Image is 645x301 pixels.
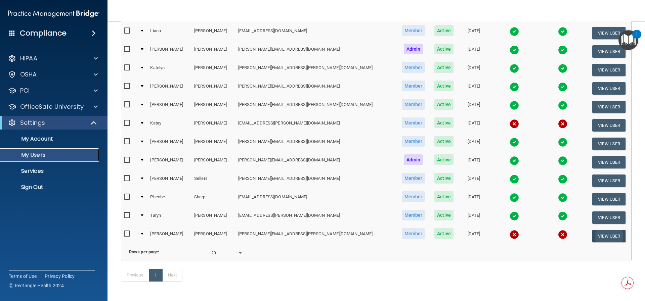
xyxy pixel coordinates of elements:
td: [DATE] [458,153,490,171]
td: [DATE] [458,171,490,190]
td: [PERSON_NAME] [191,208,235,227]
span: Admin [404,44,423,54]
span: Member [402,210,425,220]
p: Sign Out [4,184,96,191]
td: Liana [147,24,191,42]
span: Member [402,173,425,184]
td: [PERSON_NAME] [191,98,235,116]
button: View User [592,193,626,205]
img: tick.e7d51cea.svg [510,193,519,202]
button: View User [592,45,626,58]
span: Active [434,44,454,54]
td: [PERSON_NAME] [147,42,191,61]
p: OSHA [20,70,37,79]
span: Member [402,81,425,91]
img: tick.e7d51cea.svg [510,174,519,184]
img: tick.e7d51cea.svg [510,101,519,110]
img: tick.e7d51cea.svg [558,211,567,221]
span: Active [434,81,454,91]
td: Sharp [191,190,235,208]
td: [DATE] [458,24,490,42]
td: [PERSON_NAME][EMAIL_ADDRESS][DOMAIN_NAME] [235,171,397,190]
td: [PERSON_NAME] [191,227,235,245]
span: Member [402,62,425,73]
a: Settings [8,119,97,127]
button: View User [592,64,626,76]
button: Open Resource Center, 1 new notification [618,30,638,50]
img: tick.e7d51cea.svg [558,45,567,55]
td: [PERSON_NAME] [147,171,191,190]
td: [PERSON_NAME] [191,61,235,79]
span: Active [434,173,454,184]
td: [DATE] [458,79,490,98]
p: Settings [20,119,45,127]
img: tick.e7d51cea.svg [510,156,519,165]
span: Member [402,191,425,202]
a: Next [162,269,182,282]
img: tick.e7d51cea.svg [510,27,519,36]
td: [DATE] [458,208,490,227]
iframe: Drift Widget Chat Controller [529,253,637,280]
img: tick.e7d51cea.svg [510,82,519,92]
span: Member [402,136,425,147]
td: [PERSON_NAME][EMAIL_ADDRESS][PERSON_NAME][DOMAIN_NAME] [235,98,397,116]
button: View User [592,174,626,187]
a: PCI [8,87,98,95]
span: Member [402,99,425,110]
p: My Users [4,152,96,158]
td: Taryn [147,208,191,227]
td: [EMAIL_ADDRESS][DOMAIN_NAME] [235,190,397,208]
a: OfficeSafe University [8,103,98,111]
td: [PERSON_NAME] [147,98,191,116]
img: cross.ca9f0e7f.svg [558,119,567,129]
img: tick.e7d51cea.svg [510,211,519,221]
td: [PERSON_NAME][EMAIL_ADDRESS][DOMAIN_NAME] [235,79,397,98]
p: Services [4,168,96,174]
span: Active [434,210,454,220]
button: View User [592,230,626,242]
a: 1 [149,269,163,282]
img: tick.e7d51cea.svg [510,138,519,147]
button: View User [592,156,626,168]
img: tick.e7d51cea.svg [558,101,567,110]
td: Katelyn [147,61,191,79]
td: [EMAIL_ADDRESS][DOMAIN_NAME] [235,24,397,42]
td: [DATE] [458,227,490,245]
td: [DATE] [458,135,490,153]
p: OfficeSafe University [20,103,84,111]
span: Member [402,228,425,239]
span: Admin [404,154,423,165]
td: [DATE] [458,98,490,116]
td: [PERSON_NAME][EMAIL_ADDRESS][PERSON_NAME][DOMAIN_NAME] [235,227,397,245]
td: [EMAIL_ADDRESS][PERSON_NAME][DOMAIN_NAME] [235,208,397,227]
img: cross.ca9f0e7f.svg [510,230,519,239]
a: Previous [121,269,149,282]
td: [DATE] [458,190,490,208]
span: Active [434,136,454,147]
b: Rows per page: [129,249,159,254]
img: PMB logo [8,7,99,20]
img: tick.e7d51cea.svg [510,64,519,73]
a: Privacy Policy [45,273,75,280]
span: Active [434,191,454,202]
img: tick.e7d51cea.svg [558,156,567,165]
span: Active [434,25,454,36]
span: Member [402,25,425,36]
button: View User [592,27,626,39]
p: My Account [4,136,96,142]
span: Active [434,228,454,239]
td: [DATE] [458,61,490,79]
td: Pheobe [147,190,191,208]
img: tick.e7d51cea.svg [558,138,567,147]
td: Sellers [191,171,235,190]
td: [PERSON_NAME] [147,227,191,245]
button: View User [592,138,626,150]
button: View User [592,101,626,113]
td: [PERSON_NAME] [191,42,235,61]
td: [DATE] [458,42,490,61]
a: Terms of Use [9,273,37,280]
td: [PERSON_NAME] [191,135,235,153]
img: tick.e7d51cea.svg [558,174,567,184]
td: Katey [147,116,191,135]
p: HIPAA [20,54,37,62]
